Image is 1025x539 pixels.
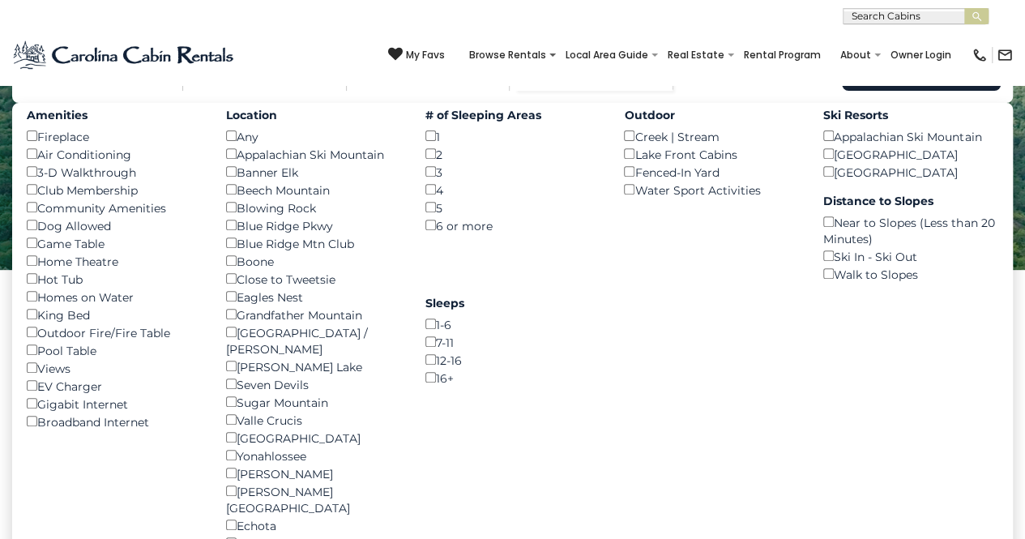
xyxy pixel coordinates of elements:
[226,270,401,288] div: Close to Tweetsie
[997,47,1013,63] img: mail-regular-black.png
[226,464,401,482] div: [PERSON_NAME]
[226,163,401,181] div: Banner Elk
[823,213,998,247] div: Near to Slopes (Less than 20 Minutes)
[27,323,202,341] div: Outdoor Fire/Fire Table
[226,127,401,145] div: Any
[425,127,600,145] div: 1
[823,145,998,163] div: [GEOGRAPHIC_DATA]
[425,216,600,234] div: 6 or more
[823,163,998,181] div: [GEOGRAPHIC_DATA]
[425,163,600,181] div: 3
[425,333,600,351] div: 7-11
[624,163,799,181] div: Fenced-In Yard
[882,44,959,66] a: Owner Login
[226,252,401,270] div: Boone
[226,447,401,464] div: Yonahlossee
[27,288,202,306] div: Homes on Water
[27,395,202,413] div: Gigabit Internet
[27,306,202,323] div: King Bed
[624,181,799,199] div: Water Sport Activities
[226,482,401,516] div: [PERSON_NAME][GEOGRAPHIC_DATA]
[972,47,988,63] img: phone-regular-black.png
[27,127,202,145] div: Fireplace
[226,323,401,357] div: [GEOGRAPHIC_DATA] / [PERSON_NAME]
[27,216,202,234] div: Dog Allowed
[27,377,202,395] div: EV Charger
[226,357,401,375] div: [PERSON_NAME] Lake
[27,413,202,430] div: Broadband Internet
[823,107,998,123] label: Ski Resorts
[226,393,401,411] div: Sugar Mountain
[27,163,202,181] div: 3-D Walkthrough
[27,341,202,359] div: Pool Table
[27,234,202,252] div: Game Table
[226,234,401,252] div: Blue Ridge Mtn Club
[226,145,401,163] div: Appalachian Ski Mountain
[226,411,401,429] div: Valle Crucis
[406,48,445,62] span: My Favs
[388,47,445,63] a: My Favs
[425,315,600,333] div: 1-6
[226,199,401,216] div: Blowing Rock
[425,145,600,163] div: 2
[27,199,202,216] div: Community Amenities
[226,429,401,447] div: [GEOGRAPHIC_DATA]
[557,44,656,66] a: Local Area Guide
[27,252,202,270] div: Home Theatre
[226,216,401,234] div: Blue Ridge Pkwy
[226,516,401,534] div: Echota
[226,375,401,393] div: Seven Devils
[736,44,829,66] a: Rental Program
[425,369,600,387] div: 16+
[425,181,600,199] div: 4
[425,107,600,123] label: # of Sleeping Areas
[226,181,401,199] div: Beech Mountain
[226,288,401,306] div: Eagles Nest
[226,107,401,123] label: Location
[425,295,600,311] label: Sleeps
[832,44,879,66] a: About
[27,181,202,199] div: Club Membership
[624,127,799,145] div: Creek | Stream
[624,107,799,123] label: Outdoor
[27,359,202,377] div: Views
[226,306,401,323] div: Grandfather Mountain
[823,247,998,265] div: Ski In - Ski Out
[27,107,202,123] label: Amenities
[624,145,799,163] div: Lake Front Cabins
[461,44,554,66] a: Browse Rentals
[27,145,202,163] div: Air Conditioning
[823,127,998,145] div: Appalachian Ski Mountain
[12,39,237,71] img: Blue-2.png
[425,199,600,216] div: 5
[27,270,202,288] div: Hot Tub
[660,44,732,66] a: Real Estate
[823,265,998,283] div: Walk to Slopes
[425,351,600,369] div: 12-16
[823,193,998,209] label: Distance to Slopes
